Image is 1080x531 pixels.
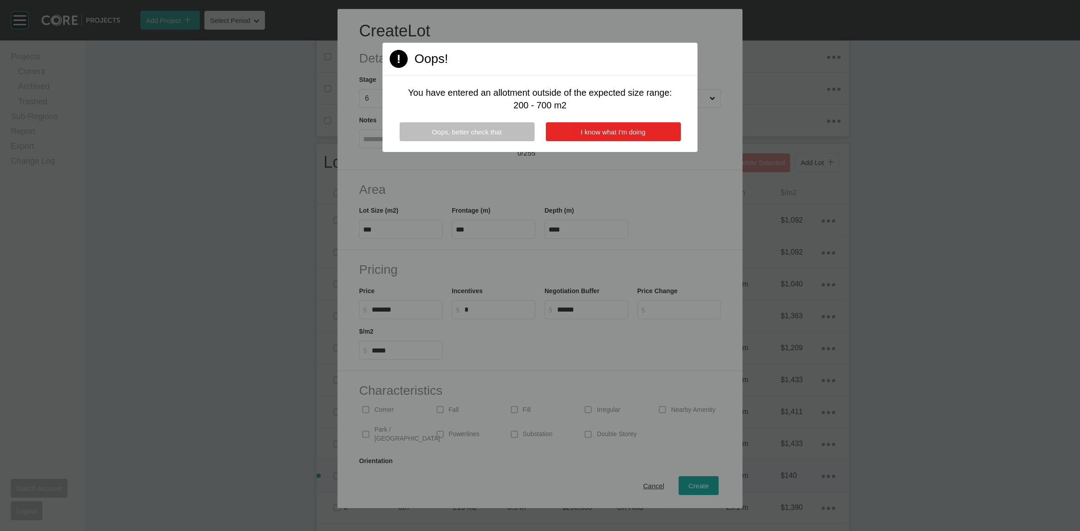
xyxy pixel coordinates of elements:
[404,86,676,112] p: You have entered an allotment outside of the expected size range: 200 - 700 m2
[432,128,502,136] span: Oops, better check that
[546,122,681,141] button: I know what I'm doing
[414,50,448,67] h2: Oops!
[581,128,646,136] span: I know what I'm doing
[400,122,535,141] button: Oops, better check that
